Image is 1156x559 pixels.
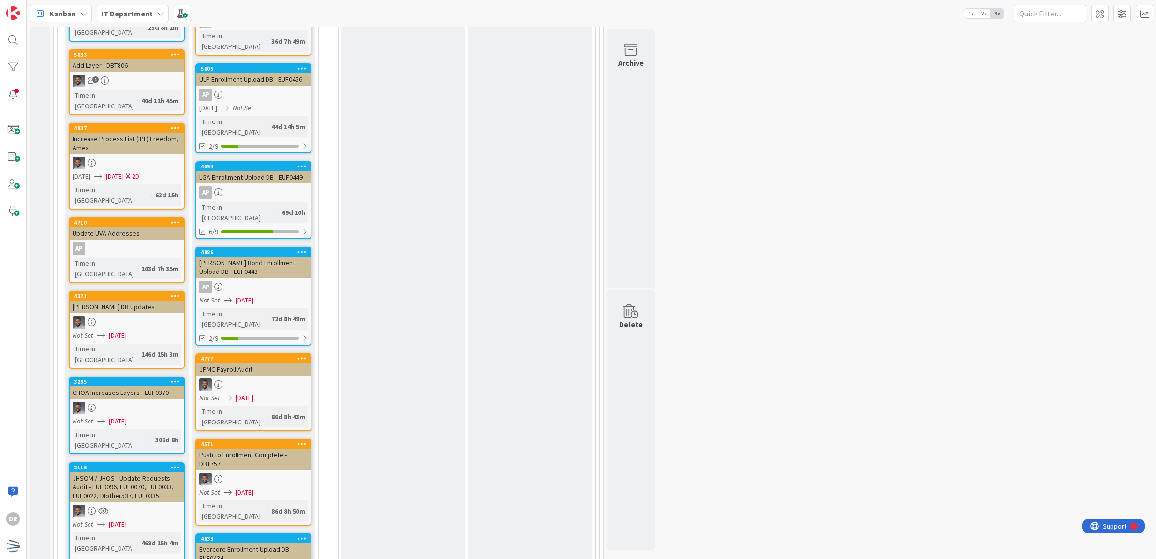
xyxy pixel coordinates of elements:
[70,316,184,329] div: FS
[139,263,181,274] div: 103d 7h 35m
[196,440,311,449] div: 4571
[267,411,269,422] span: :
[6,6,20,20] img: Visit kanbanzone.com
[153,435,181,445] div: 306d 8h
[199,103,217,113] span: [DATE]
[73,242,85,255] div: AP
[269,506,308,516] div: 86d 8h 50m
[73,344,137,365] div: Time in [GEOGRAPHIC_DATA]
[73,16,144,38] div: Time in [GEOGRAPHIC_DATA]
[70,133,184,154] div: Increase Process List (IPL) Freedom, Amex
[196,186,311,199] div: AP
[153,190,181,200] div: 63d 15h
[74,464,184,471] div: 2116
[196,248,311,257] div: 4886
[70,59,184,72] div: Add Layer - DBT806
[70,301,184,313] div: [PERSON_NAME] DB Updates
[196,73,311,86] div: ULP Enrollment Upload DB - EUF0456
[70,378,184,386] div: 3295
[70,505,184,517] div: FS
[73,171,90,181] span: [DATE]
[109,519,127,529] span: [DATE]
[196,354,311,376] div: 4777JPMC Payroll Audit
[196,257,311,278] div: [PERSON_NAME] Bond Enrollment Upload DB - EUF0443
[137,263,139,274] span: :
[991,9,1004,18] span: 3x
[236,295,253,305] span: [DATE]
[70,124,184,154] div: 4937Increase Process List (IPL) Freedom, Amex
[70,227,184,240] div: Update UVA Addresses
[139,95,181,106] div: 40d 11h 45m
[269,36,308,46] div: 36d 7h 49m
[70,386,184,399] div: CHOA Increases Layers - EUF0370
[146,22,181,32] div: 23d 8h 1m
[196,363,311,376] div: JPMC Payroll Audit
[70,402,184,414] div: FS
[267,36,269,46] span: :
[199,202,278,223] div: Time in [GEOGRAPHIC_DATA]
[70,218,184,240] div: 4710Update UVA Addresses
[201,163,311,170] div: 4894
[201,65,311,72] div: 5005
[196,534,311,543] div: 4633
[201,441,311,448] div: 4571
[267,506,269,516] span: :
[73,75,85,87] img: FS
[1014,5,1086,22] input: Quick Filter...
[74,378,184,385] div: 3295
[199,393,220,402] i: Not Set
[144,22,146,32] span: :
[74,293,184,300] div: 4371
[73,184,151,206] div: Time in [GEOGRAPHIC_DATA]
[199,473,212,485] img: FS
[618,57,644,69] div: Archive
[74,125,184,132] div: 4937
[49,8,76,19] span: Kanban
[196,281,311,293] div: AP
[70,50,184,72] div: 5033Add Layer - DBT806
[196,473,311,485] div: FS
[70,463,184,502] div: 2116JHSOM / JHOS - Update Requests Audit - EUF0096, EUF0070, EUF0033, EUF0022, DIother537, EUF0335
[132,171,139,181] div: 2D
[199,406,267,427] div: Time in [GEOGRAPHIC_DATA]
[139,349,181,360] div: 146d 15h 3m
[137,349,139,360] span: :
[278,207,280,218] span: :
[74,219,184,226] div: 4710
[70,124,184,133] div: 4937
[70,75,184,87] div: FS
[196,248,311,278] div: 4886[PERSON_NAME] Bond Enrollment Upload DB - EUF0443
[70,157,184,169] div: FS
[196,162,311,171] div: 4894
[199,488,220,497] i: Not Set
[137,538,139,548] span: :
[73,417,93,425] i: Not Set
[20,1,44,13] span: Support
[73,505,85,517] img: FS
[196,64,311,86] div: 5005ULP Enrollment Upload DB - EUF0456
[267,121,269,132] span: :
[50,4,53,12] div: 1
[233,104,253,112] i: Not Set
[199,281,212,293] div: AP
[73,316,85,329] img: FS
[196,449,311,470] div: Push to Enrollment Complete - DBT757
[199,378,212,391] img: FS
[199,500,267,522] div: Time in [GEOGRAPHIC_DATA]
[137,95,139,106] span: :
[74,51,184,58] div: 5033
[209,227,218,237] span: 6/9
[73,90,137,111] div: Time in [GEOGRAPHIC_DATA]
[6,512,20,526] div: DR
[199,30,267,52] div: Time in [GEOGRAPHIC_DATA]
[199,296,220,304] i: Not Set
[196,354,311,363] div: 4777
[73,258,137,279] div: Time in [GEOGRAPHIC_DATA]
[70,218,184,227] div: 4710
[269,121,308,132] div: 44d 14h 5m
[106,171,124,181] span: [DATE]
[209,333,218,344] span: 2/9
[73,331,93,340] i: Not Set
[199,186,212,199] div: AP
[139,538,181,548] div: 468d 15h 4m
